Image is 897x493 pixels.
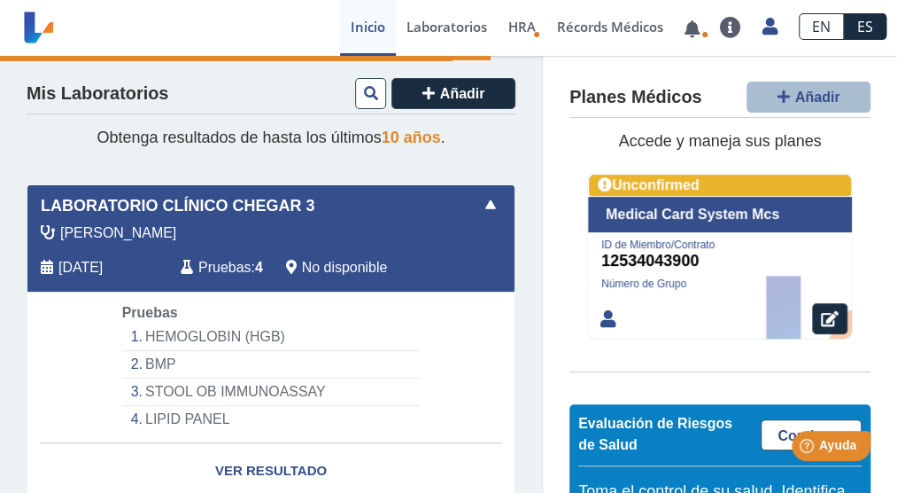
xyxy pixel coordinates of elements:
li: STOOL OB IMMUNOASSAY [122,379,421,406]
iframe: Help widget launcher [739,424,878,473]
li: BMP [122,351,421,379]
span: Accede y maneja sus planes [618,133,821,151]
a: EN [799,13,844,40]
span: No disponible [302,257,388,278]
div: : [167,257,273,278]
span: Pruebas [198,257,251,278]
span: Añadir [440,86,485,101]
span: Evaluación de Riesgos de Salud [578,417,732,453]
button: Añadir [391,78,515,109]
li: HEMOGLOBIN (HGB) [122,324,421,351]
span: Matta Fontanet, Evelyn [60,223,176,244]
b: 4 [255,260,263,275]
a: ES [844,13,886,40]
a: Continuar [761,419,862,450]
span: 2023-05-02 [58,257,103,278]
span: Pruebas [122,305,178,320]
span: HRA [508,18,536,35]
li: LIPID PANEL [122,406,421,433]
h4: Planes Médicos [569,87,701,108]
button: Añadir [746,82,870,113]
span: Laboratorio Clínico Chegar 3 [41,194,314,218]
span: 10 años [382,129,441,146]
span: Añadir [795,90,840,106]
span: Obtenga resultados de hasta los últimos . [97,129,445,146]
h4: Mis Laboratorios [27,83,168,105]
